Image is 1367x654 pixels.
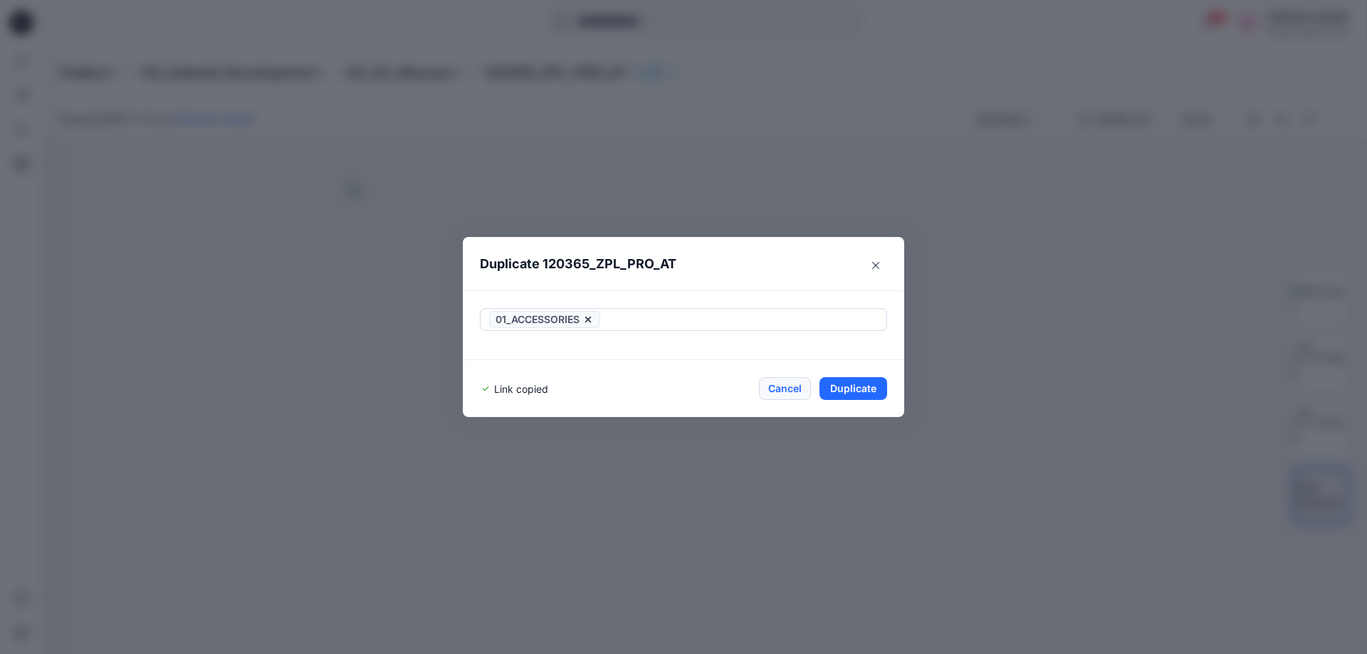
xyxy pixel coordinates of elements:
[494,381,548,396] p: Link copied
[759,377,811,400] button: Cancel
[480,254,676,274] p: Duplicate 120365_ZPL_PRO_AT
[864,254,887,277] button: Close
[496,311,580,328] span: 01_ACCESSORIES
[819,377,887,400] button: Duplicate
